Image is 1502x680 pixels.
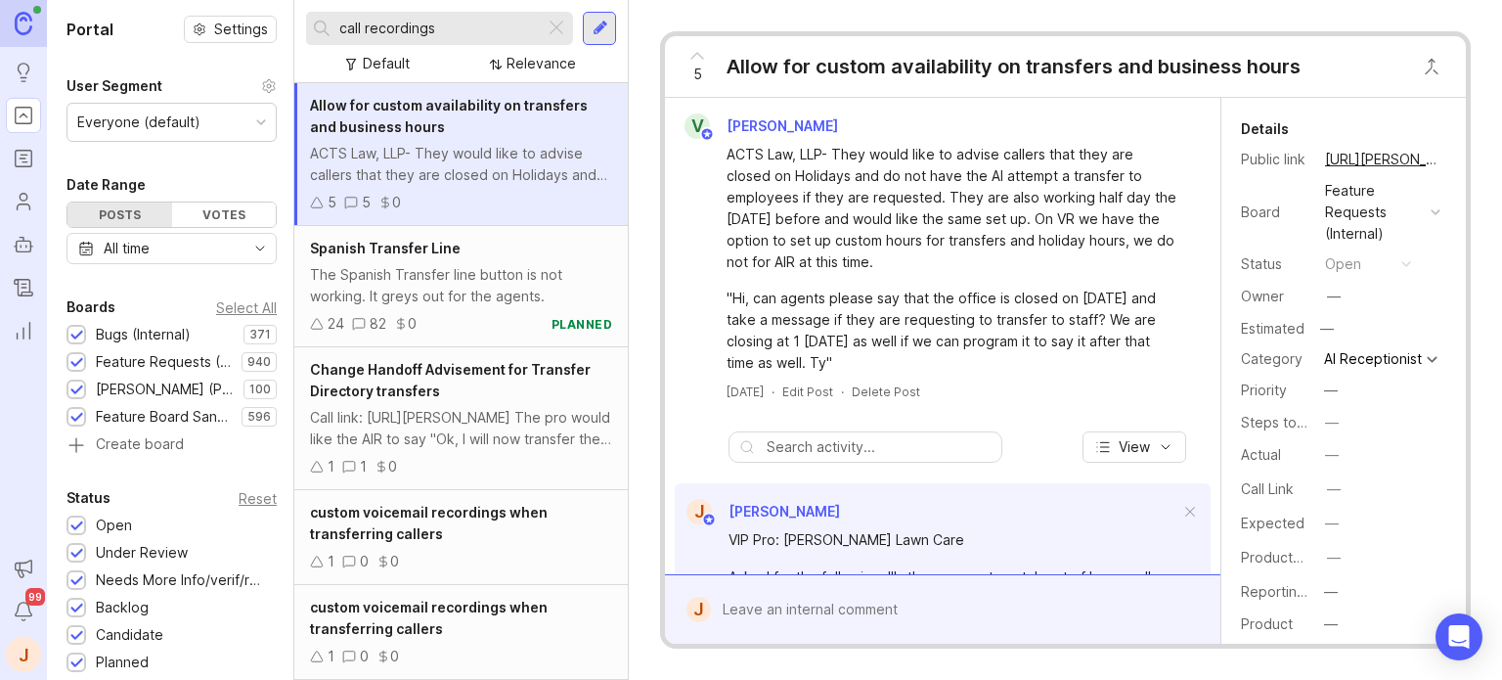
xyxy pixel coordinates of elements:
[1314,316,1340,341] div: —
[390,551,399,572] div: 0
[310,97,588,135] span: Allow for custom availability on transfers and business hours
[66,74,162,98] div: User Segment
[1319,511,1345,536] button: Expected
[328,192,336,213] div: 5
[104,238,150,259] div: All time
[772,384,774,400] div: ·
[1327,547,1341,568] div: —
[247,354,271,370] p: 940
[675,499,840,524] a: J[PERSON_NAME]
[6,551,41,586] button: Announcements
[408,313,417,335] div: 0
[702,513,717,527] img: member badge
[729,529,1179,551] div: VIP Pro: [PERSON_NAME] Lawn Care
[360,646,369,667] div: 0
[1241,253,1309,275] div: Status
[66,437,277,455] a: Create board
[294,347,628,490] a: Change Handoff Advisement for Transfer Directory transfersCall link: [URL][PERSON_NAME] The pro w...
[1241,515,1304,531] label: Expected
[729,567,1179,674] div: Asked for the following: "Is there a way to catch out of hours calls and send us an email/text in...
[1324,581,1338,603] div: —
[249,382,271,397] p: 100
[96,597,149,618] div: Backlog
[6,270,41,305] a: Changelog
[782,384,833,400] div: Edit Post
[328,313,344,335] div: 24
[363,53,410,74] div: Default
[6,98,41,133] a: Portal
[370,313,386,335] div: 82
[1325,444,1339,466] div: —
[66,486,110,510] div: Status
[1241,322,1304,336] div: Estimated
[1319,147,1446,172] a: [URL][PERSON_NAME]
[1241,117,1289,141] div: Details
[244,241,276,256] svg: toggle icon
[1321,476,1347,502] button: Call Link
[328,456,334,477] div: 1
[96,324,191,345] div: Bugs (Internal)
[390,646,399,667] div: 0
[310,407,612,450] div: Call link: [URL][PERSON_NAME] The pro would like the AIR to say "Ok, I will now transfer the call...
[310,361,591,399] span: Change Handoff Advisement for Transfer Directory transfers
[727,288,1181,374] div: "Hi, can agents please say that the office is closed on [DATE] and take a message if they are req...
[96,624,163,646] div: Candidate
[1325,253,1361,275] div: open
[6,55,41,90] a: Ideas
[727,385,764,399] time: [DATE]
[184,16,277,43] button: Settings
[1319,410,1345,435] button: Steps to Reproduce
[1119,437,1150,457] span: View
[214,20,268,39] span: Settings
[96,569,267,591] div: Needs More Info/verif/repro
[1324,613,1338,635] div: —
[1082,431,1186,463] button: View
[729,503,840,520] span: [PERSON_NAME]
[310,264,612,307] div: The Spanish Transfer line button is not working. It greys out for the agents.
[1241,446,1281,463] label: Actual
[1436,613,1482,660] div: Open Intercom Messenger
[6,227,41,262] a: Autopilot
[686,597,711,622] div: J
[1241,414,1374,431] label: Steps to Reproduce
[339,18,537,39] input: Search...
[727,384,764,400] a: [DATE]
[1325,412,1339,433] div: —
[1324,380,1338,401] div: —
[700,127,715,142] img: member badge
[6,637,41,672] button: J
[15,12,32,34] img: Canny Home
[362,192,371,213] div: 5
[1324,352,1422,366] div: AI Receptionist
[310,143,612,186] div: ACTS Law, LLP- They would like to advise callers that they are closed on Holidays and do not have...
[96,351,232,373] div: Feature Requests (Internal)
[172,203,277,227] div: Votes
[392,192,401,213] div: 0
[328,551,334,572] div: 1
[727,144,1181,273] div: ACTS Law, LLP- They would like to advise callers that they are closed on Holidays and do not have...
[6,313,41,348] a: Reporting
[96,406,232,428] div: Feature Board Sandbox [DATE]
[247,409,271,425] p: 596
[552,316,613,333] div: planned
[685,113,710,139] div: V
[1241,615,1293,632] label: Product
[216,302,277,313] div: Select All
[66,18,113,41] h1: Portal
[507,53,576,74] div: Relevance
[294,585,628,680] a: custom voicemail recordings when transferring callers100
[1327,478,1341,500] div: —
[767,436,992,458] input: Search activity...
[852,384,920,400] div: Delete Post
[1412,47,1451,86] button: Close button
[1241,382,1287,398] label: Priority
[96,652,149,673] div: Planned
[1325,513,1339,534] div: —
[1325,180,1423,245] div: Feature Requests (Internal)
[239,493,277,504] div: Reset
[1327,286,1341,307] div: —
[841,384,844,400] div: ·
[1241,549,1345,566] label: ProductboardID
[294,83,628,226] a: Allow for custom availability on transfers and business hoursACTS Law, LLP- They would like to ad...
[727,117,838,134] span: [PERSON_NAME]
